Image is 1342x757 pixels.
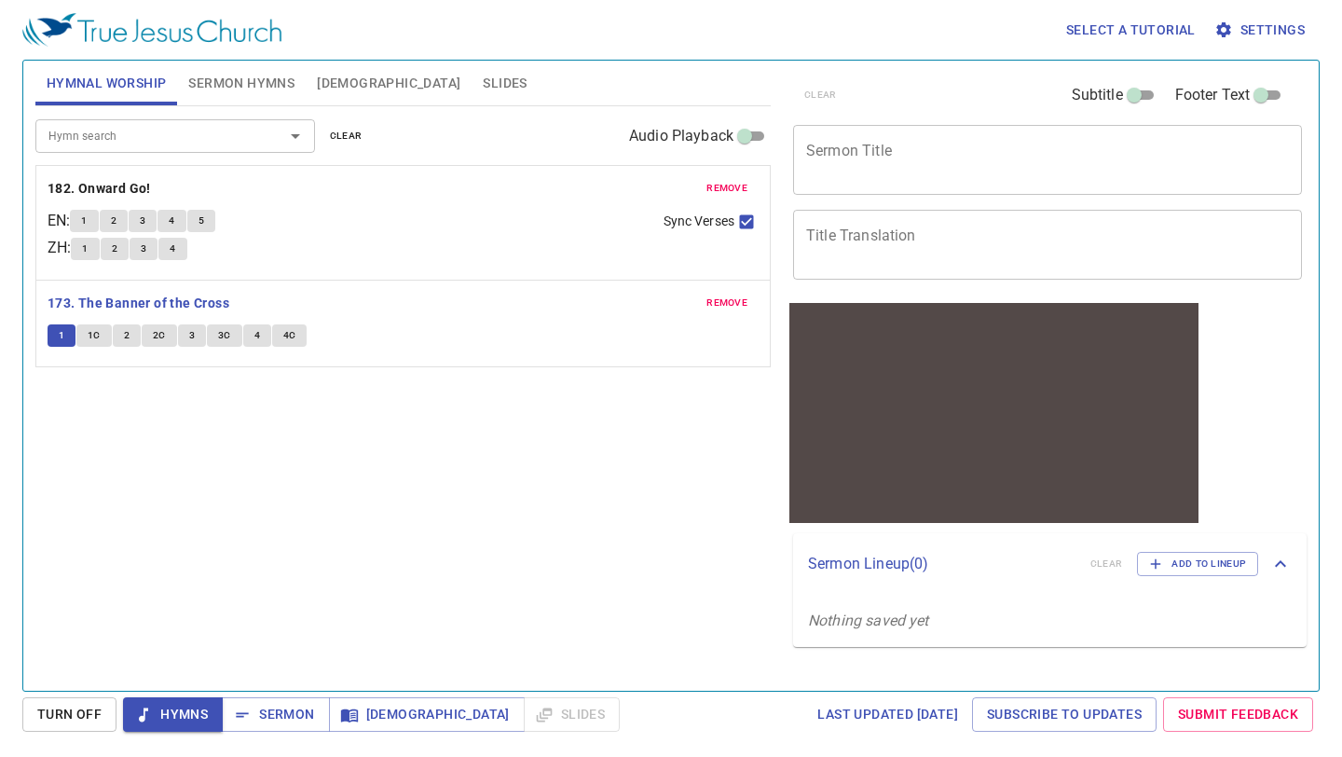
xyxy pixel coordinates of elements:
span: Add to Lineup [1149,556,1246,572]
span: 1 [81,213,87,229]
button: 5 [187,210,215,232]
p: Sermon Lineup ( 0 ) [808,553,1075,575]
span: 3C [218,327,231,344]
span: 1 [59,327,64,344]
span: Sermon [237,703,314,726]
b: 173. The Banner of the Cross [48,292,229,315]
span: 4C [283,327,296,344]
button: 2 [113,324,141,347]
a: Subscribe to Updates [972,697,1157,732]
span: [DEMOGRAPHIC_DATA] [344,703,510,726]
button: Settings [1211,13,1312,48]
span: Select a tutorial [1066,19,1196,42]
span: 3 [141,241,146,257]
span: Hymnal Worship [47,72,167,95]
span: remove [706,180,747,197]
button: 1 [70,210,98,232]
span: 4 [170,241,175,257]
button: 3 [130,238,157,260]
span: remove [706,295,747,311]
button: Hymns [123,697,223,732]
span: 2 [124,327,130,344]
span: Subtitle [1072,84,1123,106]
button: Sermon [222,697,329,732]
button: 3 [129,210,157,232]
button: 173. The Banner of the Cross [48,292,233,315]
button: 182. Onward Go! [48,177,154,200]
span: 4 [254,327,260,344]
div: Sermon Lineup(0)clearAdd to Lineup [793,533,1307,595]
button: Turn Off [22,697,116,732]
span: Submit Feedback [1178,703,1298,726]
span: 1C [88,327,101,344]
span: 3 [189,327,195,344]
img: True Jesus Church [22,13,281,47]
button: 3 [178,324,206,347]
span: 5 [199,213,204,229]
span: Subscribe to Updates [987,703,1142,726]
p: EN : [48,210,70,232]
a: Last updated [DATE] [810,697,965,732]
button: Select a tutorial [1059,13,1203,48]
b: 182. Onward Go! [48,177,151,200]
span: clear [330,128,363,145]
button: 2 [101,238,129,260]
button: 2C [142,324,177,347]
span: Sermon Hymns [188,72,294,95]
span: Sync Verses [664,212,734,231]
button: 4 [243,324,271,347]
span: Settings [1218,19,1305,42]
button: 1 [71,238,99,260]
iframe: from-child [786,299,1202,527]
span: Footer Text [1175,84,1251,106]
button: 1 [48,324,75,347]
p: ZH : [48,237,71,259]
button: [DEMOGRAPHIC_DATA] [329,697,525,732]
button: 4 [157,210,185,232]
span: 3 [140,213,145,229]
button: Open [282,123,308,149]
button: 3C [207,324,242,347]
button: 2 [100,210,128,232]
a: Submit Feedback [1163,697,1313,732]
button: 4 [158,238,186,260]
button: remove [695,177,759,200]
span: Slides [483,72,527,95]
i: Nothing saved yet [808,612,929,629]
span: Hymns [138,703,208,726]
span: 2C [153,327,166,344]
span: [DEMOGRAPHIC_DATA] [317,72,460,95]
span: Last updated [DATE] [817,703,958,726]
button: Add to Lineup [1137,552,1258,576]
button: 4C [272,324,308,347]
span: Turn Off [37,703,102,726]
span: Audio Playback [629,125,733,147]
span: 2 [111,213,116,229]
button: remove [695,292,759,314]
span: 4 [169,213,174,229]
button: 1C [76,324,112,347]
button: clear [319,125,374,147]
span: 2 [112,241,117,257]
span: 1 [82,241,88,257]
